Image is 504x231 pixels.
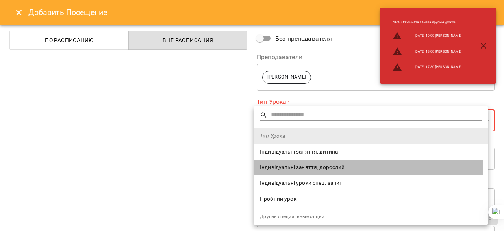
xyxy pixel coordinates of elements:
span: Індивідуальні заняття, дитина [260,148,482,156]
span: Індивідуальні уроки спец. запит [260,179,482,187]
li: default : Комната занята другим уроком [386,17,468,28]
li: [DATE] 18:00 [PERSON_NAME] [386,43,468,59]
span: Тип Урока [260,132,482,140]
li: [DATE] 17:30 [PERSON_NAME] [386,59,468,75]
span: Індивідуальні заняття, дорослий [260,163,482,171]
span: Другие специальные опции [260,214,324,219]
span: Пробний урок [260,195,482,203]
li: [DATE] 19:00 [PERSON_NAME] [386,28,468,44]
